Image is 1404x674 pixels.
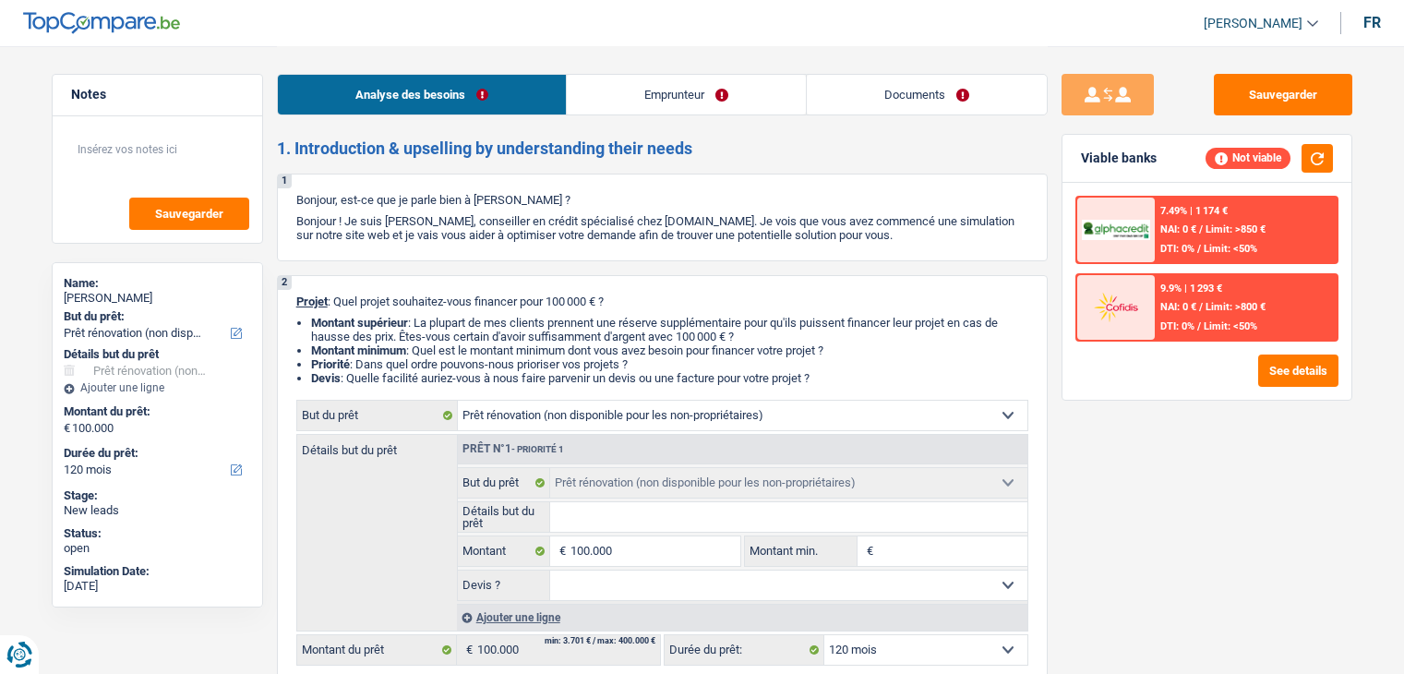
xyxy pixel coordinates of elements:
span: / [1199,301,1203,313]
label: Devis ? [458,571,551,600]
span: DTI: 0% [1160,243,1194,255]
div: 9.9% | 1 293 € [1160,283,1222,295]
span: € [550,536,570,566]
label: Durée du prêt: [665,635,824,665]
label: Détails but du prêt [297,435,457,456]
p: : Quel projet souhaitez-vous financer pour 100 000 € ? [296,295,1028,308]
div: Stage: [64,488,251,503]
div: 7.49% | 1 174 € [1160,205,1228,217]
div: min: 3.701 € / max: 400.000 € [545,637,655,645]
li: : La plupart de mes clients prennent une réserve supplémentaire pour qu'ils puissent financer leu... [311,316,1028,343]
span: Devis [311,371,341,385]
span: € [64,421,70,436]
span: Projet [296,295,328,308]
p: Bonjour, est-ce que je parle bien à [PERSON_NAME] ? [296,193,1028,207]
div: Not viable [1206,148,1290,168]
label: But du prêt: [64,309,247,324]
strong: Montant minimum [311,343,406,357]
label: Montant [458,536,551,566]
div: Détails but du prêt [64,347,251,362]
span: [PERSON_NAME] [1204,16,1302,31]
div: fr [1363,14,1381,31]
div: Ajouter une ligne [457,604,1027,631]
a: Analyse des besoins [278,75,566,114]
label: Détails but du prêt [458,502,551,532]
div: [DATE] [64,579,251,594]
a: [PERSON_NAME] [1189,8,1318,39]
li: : Dans quel ordre pouvons-nous prioriser vos projets ? [311,357,1028,371]
strong: Montant supérieur [311,316,408,330]
label: Montant du prêt: [64,404,247,419]
button: Sauvegarder [1214,74,1352,115]
button: Sauvegarder [129,198,249,230]
label: Durée du prêt: [64,446,247,461]
strong: Priorité [311,357,350,371]
li: : Quel est le montant minimum dont vous avez besoin pour financer votre projet ? [311,343,1028,357]
span: NAI: 0 € [1160,223,1196,235]
span: Limit: >850 € [1206,223,1266,235]
img: TopCompare Logo [23,12,180,34]
a: Documents [807,75,1047,114]
span: Limit: >800 € [1206,301,1266,313]
div: New leads [64,503,251,518]
span: Limit: <50% [1204,320,1257,332]
span: / [1199,223,1203,235]
div: 2 [278,276,292,290]
div: Prêt n°1 [458,443,569,455]
span: / [1197,320,1201,332]
a: Emprunteur [567,75,806,114]
span: - Priorité 1 [511,444,564,454]
img: Cofidis [1082,290,1150,324]
li: : Quelle facilité auriez-vous à nous faire parvenir un devis ou une facture pour votre projet ? [311,371,1028,385]
div: Viable banks [1081,150,1157,166]
img: AlphaCredit [1082,220,1150,241]
span: NAI: 0 € [1160,301,1196,313]
label: Montant du prêt [297,635,457,665]
div: Simulation Date: [64,564,251,579]
span: DTI: 0% [1160,320,1194,332]
label: But du prêt [297,401,458,430]
span: Limit: <50% [1204,243,1257,255]
div: Name: [64,276,251,291]
span: € [858,536,878,566]
span: € [457,635,477,665]
div: Status: [64,526,251,541]
div: 1 [278,175,292,188]
label: But du prêt [458,468,551,498]
button: See details [1258,355,1338,387]
span: Sauvegarder [155,208,223,220]
div: [PERSON_NAME] [64,291,251,306]
span: / [1197,243,1201,255]
h2: 1. Introduction & upselling by understanding their needs [277,138,1048,159]
h5: Notes [71,87,244,102]
label: Montant min. [745,536,858,566]
div: open [64,541,251,556]
p: Bonjour ! Je suis [PERSON_NAME], conseiller en crédit spécialisé chez [DOMAIN_NAME]. Je vois que ... [296,214,1028,242]
div: Ajouter une ligne [64,381,251,394]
